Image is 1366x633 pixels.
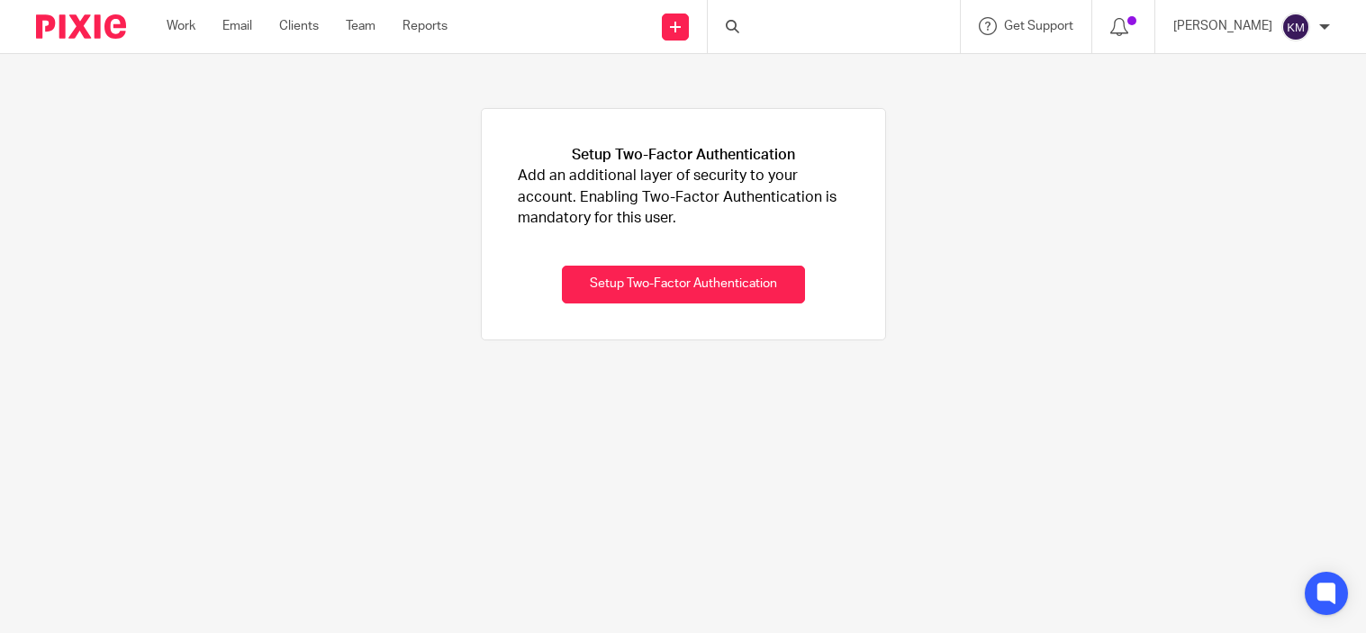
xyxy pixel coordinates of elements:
img: Pixie [36,14,126,39]
h1: Setup Two-Factor Authentication [572,145,795,166]
img: svg%3E [1281,13,1310,41]
a: Email [222,17,252,35]
span: Get Support [1004,20,1073,32]
p: Add an additional layer of security to your account. Enabling Two-Factor Authentication is mandat... [518,166,849,229]
a: Work [167,17,195,35]
button: Setup Two-Factor Authentication [562,266,805,304]
p: [PERSON_NAME] [1173,17,1272,35]
a: Clients [279,17,319,35]
a: Reports [403,17,448,35]
a: Team [346,17,375,35]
